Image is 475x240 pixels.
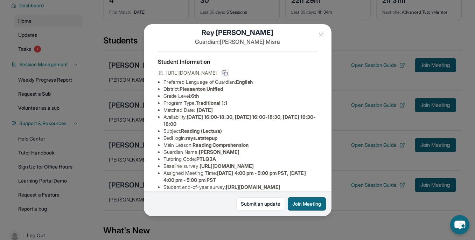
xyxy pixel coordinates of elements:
span: Traditional 1:1 [196,100,227,106]
h1: Rey [PERSON_NAME] [158,28,317,37]
li: Guardian Name : [163,149,317,156]
span: [DATE] 16:00-18:30, [DATE] 16:00-18:30, [DATE] 16:30-18:00 [163,114,316,127]
h4: Student Information [158,57,317,66]
span: English [236,79,253,85]
li: Grade Level: [163,92,317,100]
span: Reading Comprehension [193,142,248,148]
button: Join Meeting [288,197,326,211]
span: [URL][DOMAIN_NAME] [226,184,280,190]
li: Student Learning Portal Link (requires tutoring code) : [163,191,317,205]
li: Baseline survey : [163,163,317,170]
span: Pleasanton Unified [180,86,223,92]
li: Preferred Language of Guardian: [163,78,317,85]
span: [DATE] 4:00 pm - 5:00 pm PST, [DATE] 4:00 pm - 5:00 pm PST [163,170,306,183]
span: 6th [191,93,199,99]
li: District: [163,85,317,92]
li: Eedi login : [163,135,317,142]
a: Submit an update [236,197,285,211]
li: Tutoring Code : [163,156,317,163]
span: Reading (Lectura) [181,128,222,134]
span: [DATE] [197,107,213,113]
li: Subject : [163,128,317,135]
p: Guardian: [PERSON_NAME] Misra [158,37,317,46]
li: Assigned Meeting Time : [163,170,317,184]
button: Copy link [221,69,229,77]
li: Main Lesson : [163,142,317,149]
span: [URL][DOMAIN_NAME] [200,163,254,169]
li: Matched Date: [163,107,317,114]
img: Close Icon [318,32,324,37]
span: [PERSON_NAME] [199,149,240,155]
span: reys.atstepup [186,135,217,141]
li: Student end-of-year survey : [163,184,317,191]
li: Availability: [163,114,317,128]
span: PTLQ3A [196,156,216,162]
li: Program Type: [163,100,317,107]
button: chat-button [450,215,469,234]
span: [URL][DOMAIN_NAME] [166,69,217,76]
